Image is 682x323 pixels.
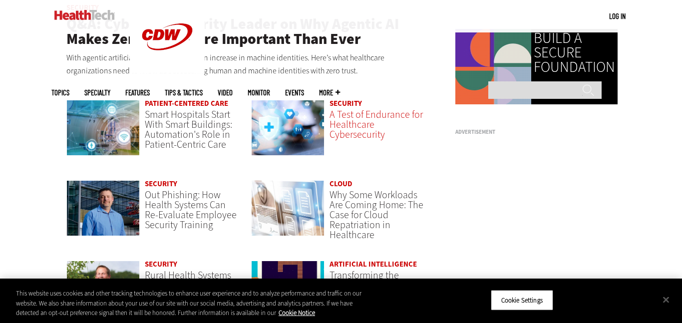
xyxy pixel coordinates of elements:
[251,100,325,165] a: Healthcare cybersecurity
[218,89,233,96] a: Video
[248,89,270,96] a: MonITor
[491,290,553,311] button: Cookie Settings
[330,108,423,141] a: A Test of Endurance for Healthcare Cybersecurity
[66,261,140,317] img: Jim Roeder
[66,100,140,156] img: Smart hospital
[125,89,150,96] a: Features
[251,180,325,246] a: Electronic health records
[609,11,626,21] div: User menu
[609,11,626,20] a: Log in
[330,259,417,269] a: Artificial Intelligence
[145,179,177,189] a: Security
[330,179,352,189] a: Cloud
[54,10,115,20] img: Home
[145,259,177,269] a: Security
[655,289,677,311] button: Close
[51,89,69,96] span: Topics
[165,89,203,96] a: Tips & Tactics
[84,89,110,96] span: Specialty
[145,108,232,151] a: Smart Hospitals Start With Smart Buildings: Automation's Role in Patient-Centric Care
[285,89,304,96] a: Events
[455,139,605,264] iframe: advertisement
[130,66,205,76] a: CDW
[66,100,140,165] a: Smart hospital
[319,89,340,96] span: More
[455,129,605,135] h3: Advertisement
[251,100,325,156] img: Healthcare cybersecurity
[145,188,237,232] a: Out Phishing: How Health Systems Can Re-Evaluate Employee Security Training
[66,180,140,236] img: Scott Currie
[279,309,315,317] a: More information about your privacy
[16,289,375,318] div: This website uses cookies and other tracking technologies to enhance user experience and to analy...
[251,180,325,236] img: Electronic health records
[66,180,140,246] a: Scott Currie
[251,261,325,317] img: illustration of question mark
[330,188,423,242] a: Why Some Workloads Are Coming Home: The Case for Cloud Repatriation in Healthcare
